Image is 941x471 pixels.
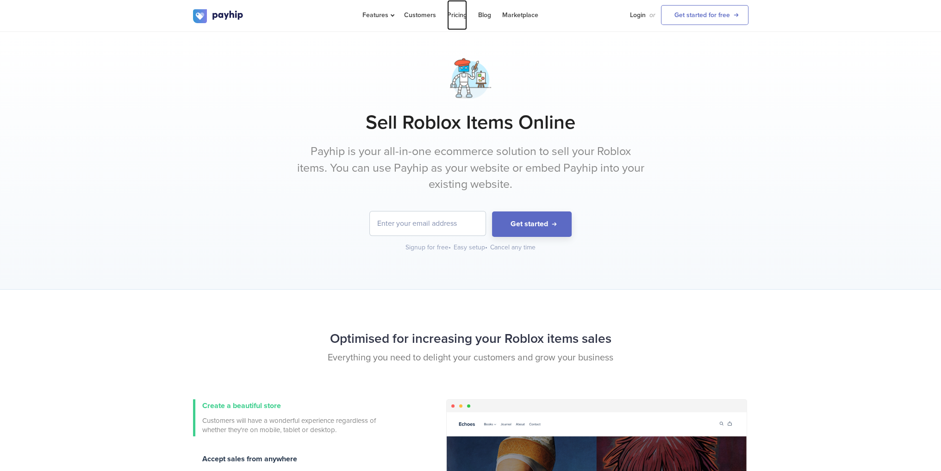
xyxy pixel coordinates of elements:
[193,9,244,23] img: logo.svg
[447,55,494,102] img: artist-robot-3-8hkzk2sf5n3ipdxg3tnln.png
[297,143,644,193] p: Payhip is your all-in-one ecommerce solution to sell your Roblox items. You can use Payhip as you...
[449,243,451,251] span: •
[193,111,748,134] h1: Sell Roblox Items Online
[492,211,572,237] button: Get started
[193,351,748,365] p: Everything you need to delight your customers and grow your business
[193,399,378,436] a: Create a beautiful store Customers will have a wonderful experience regardless of whether they're...
[202,416,378,434] span: Customers will have a wonderful experience regardless of whether they're on mobile, tablet or des...
[362,11,393,19] span: Features
[661,5,748,25] a: Get started for free
[370,211,486,235] input: Enter your email address
[490,243,536,252] div: Cancel any time
[202,401,281,410] span: Create a beautiful store
[193,327,748,351] h2: Optimised for increasing your Roblox items sales
[454,243,488,252] div: Easy setup
[202,454,297,464] span: Accept sales from anywhere
[485,243,487,251] span: •
[405,243,452,252] div: Signup for free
